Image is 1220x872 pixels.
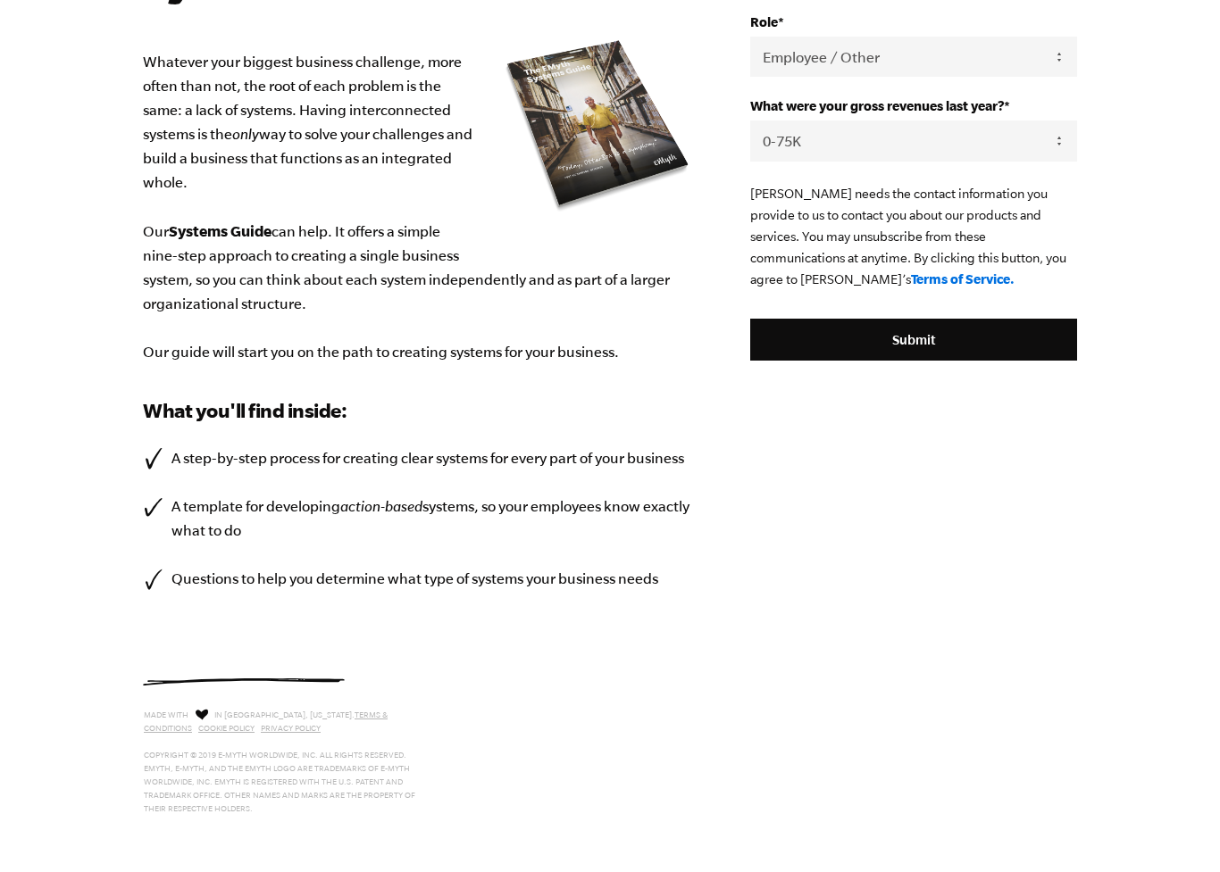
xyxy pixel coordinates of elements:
[143,494,697,543] li: A template for developing systems, so your employees know exactly what to do
[196,709,208,720] img: Love
[144,710,388,733] a: Terms & Conditions
[143,567,697,591] li: Questions to help you determine what type of systems your business needs
[750,319,1077,361] input: Submit
[911,271,1015,287] a: Terms of Service.
[144,706,427,816] p: Made with in [GEOGRAPHIC_DATA], [US_STATE]. Copyright © 2019 E-Myth Worldwide, Inc. All rights re...
[169,222,272,239] b: Systems Guide
[143,446,697,470] li: A step-by-step process for creating clear systems for every part of your business
[143,50,697,364] p: Whatever your biggest business challenge, more often than not, the root of each problem is the sa...
[500,34,697,217] img: e-myth systems guide organize your business
[143,396,697,425] h3: What you'll find inside:
[750,183,1077,290] p: [PERSON_NAME] needs the contact information you provide to us to contact you about our products a...
[1131,786,1220,872] iframe: Chat Widget
[750,98,1004,113] span: What were your gross revenues last year?
[232,126,259,142] i: only
[198,724,255,733] a: Cookie Policy
[340,498,422,514] i: action-based
[750,14,778,29] span: Role
[261,724,321,733] a: Privacy Policy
